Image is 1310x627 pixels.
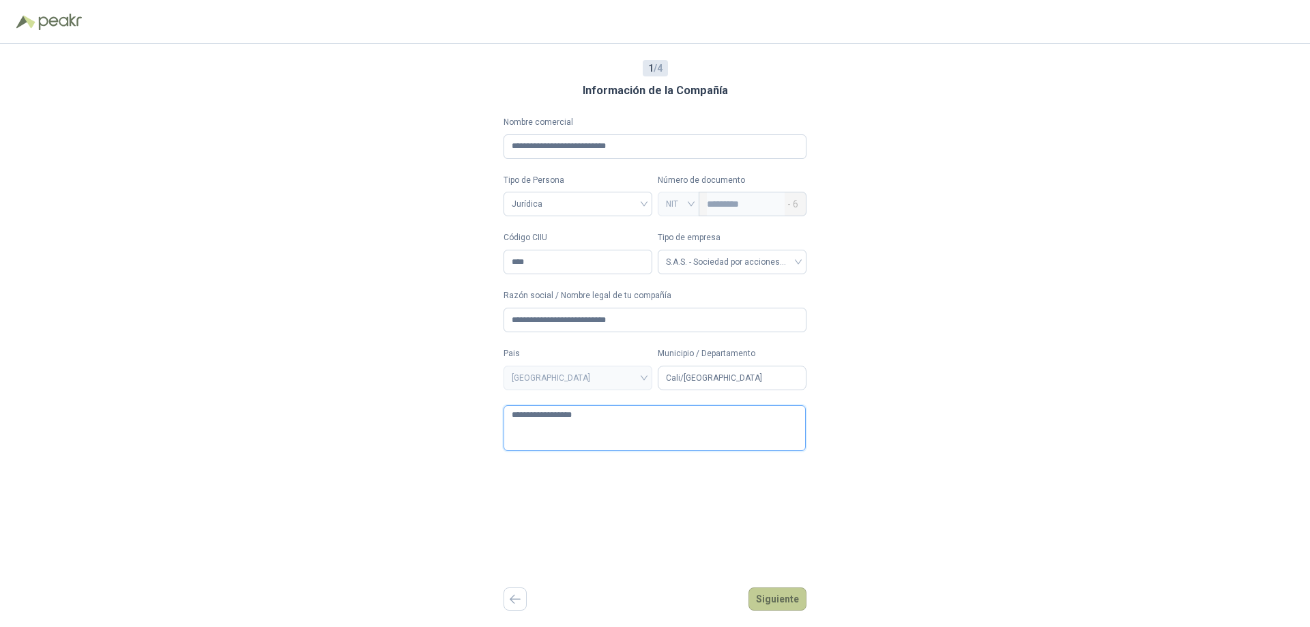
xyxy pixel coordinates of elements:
[583,82,728,100] h3: Información de la Compañía
[648,61,663,76] span: / 4
[658,347,806,360] label: Municipio / Departamento
[748,587,806,611] button: Siguiente
[658,174,806,187] p: Número de documento
[666,194,691,214] span: NIT
[504,116,806,129] label: Nombre comercial
[512,194,644,214] span: Jurídica
[504,289,806,302] label: Razón social / Nombre legal de tu compañía
[504,174,652,187] label: Tipo de Persona
[504,347,652,360] label: Pais
[512,368,644,388] span: COLOMBIA
[38,14,82,30] img: Peakr
[666,252,798,272] span: S.A.S. - Sociedad por acciones simplificada
[658,231,806,244] label: Tipo de empresa
[504,231,652,244] label: Código CIIU
[648,63,654,74] b: 1
[787,192,798,216] span: - 6
[16,15,35,29] img: Logo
